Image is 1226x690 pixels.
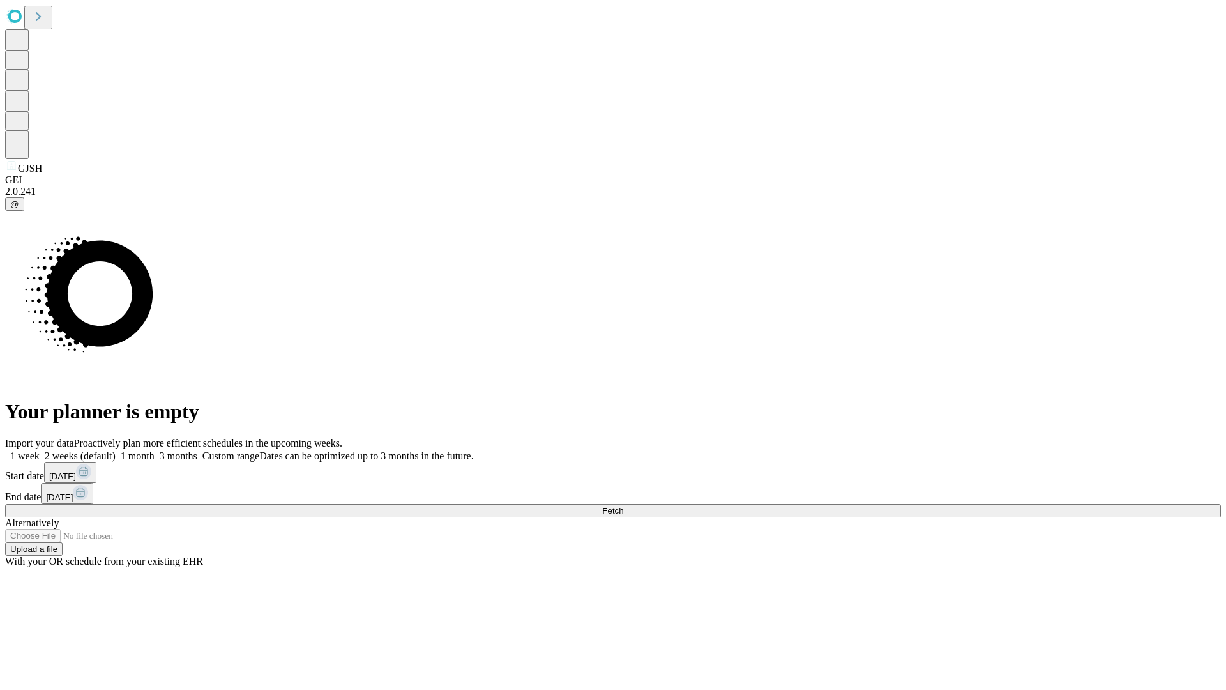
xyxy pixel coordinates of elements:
span: GJSH [18,163,42,174]
div: End date [5,483,1221,504]
h1: Your planner is empty [5,400,1221,424]
span: @ [10,199,19,209]
span: 1 month [121,450,155,461]
button: [DATE] [44,462,96,483]
span: 1 week [10,450,40,461]
button: Upload a file [5,542,63,556]
span: Alternatively [5,517,59,528]
div: 2.0.241 [5,186,1221,197]
span: Fetch [602,506,623,516]
span: With your OR schedule from your existing EHR [5,556,203,567]
div: GEI [5,174,1221,186]
span: 3 months [160,450,197,461]
span: [DATE] [49,471,76,481]
button: Fetch [5,504,1221,517]
span: Proactively plan more efficient schedules in the upcoming weeks. [74,438,342,448]
span: Custom range [202,450,259,461]
span: [DATE] [46,493,73,502]
button: [DATE] [41,483,93,504]
span: 2 weeks (default) [45,450,116,461]
div: Start date [5,462,1221,483]
span: Dates can be optimized up to 3 months in the future. [259,450,473,461]
span: Import your data [5,438,74,448]
button: @ [5,197,24,211]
